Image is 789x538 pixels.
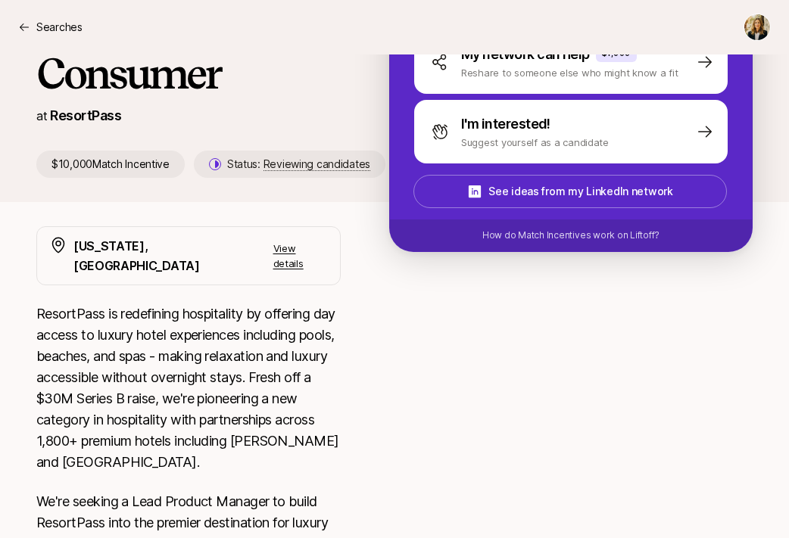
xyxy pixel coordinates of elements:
[50,107,121,123] a: ResortPass
[273,241,328,271] p: View details
[488,182,672,201] p: See ideas from my LinkedIn network
[744,14,771,41] button: Lauren Michaels
[461,65,678,80] p: Reshare to someone else who might know a fit
[264,157,370,171] span: Reviewing candidates
[36,18,83,36] p: Searches
[73,236,273,275] p: [US_STATE], [GEOGRAPHIC_DATA]
[36,106,47,126] p: at
[461,114,550,135] p: I'm interested!
[461,44,590,65] p: My network can help
[744,14,770,40] img: Lauren Michaels
[36,151,185,178] p: $10,000 Match Incentive
[36,303,341,473] p: ResortPass is redefining hospitality by offering day access to luxury hotel experiences including...
[227,155,370,173] p: Status:
[482,229,660,242] p: How do Match Incentives work on Liftoff?
[413,175,727,208] button: See ideas from my LinkedIn network
[461,135,609,150] p: Suggest yourself as a candidate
